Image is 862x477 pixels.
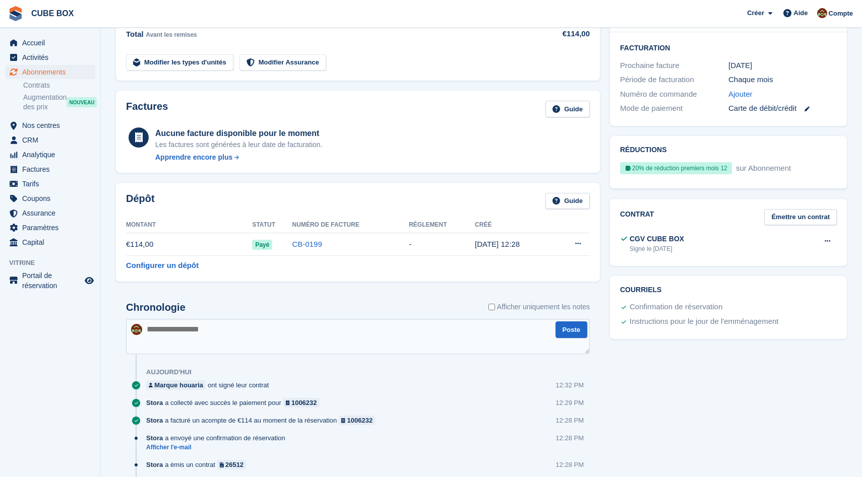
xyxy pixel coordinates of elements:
h2: Factures [126,101,168,117]
div: Aucune facture disponible pour le moment [155,127,323,140]
a: menu [5,133,95,147]
td: €114,00 [126,233,252,256]
a: menu [5,177,95,191]
div: 12:28 PM [556,433,584,443]
div: Signé le [DATE] [630,244,684,253]
a: Ajouter [728,89,753,100]
a: Boutique d'aperçu [83,275,95,287]
span: Accueil [22,36,83,50]
th: Numéro de facture [292,217,409,233]
span: Payé [252,240,272,250]
div: 20% de réduction premiers mois 12 [620,162,732,174]
div: 1006232 [291,398,317,407]
div: ont signé leur contrat [146,380,274,390]
h2: Facturation [620,42,837,52]
div: Apprendre encore plus [155,152,232,163]
div: Chaque mois [728,74,837,86]
span: Aide [793,8,808,18]
h2: Contrat [620,209,654,226]
h2: Réductions [620,146,837,154]
h2: Chronologie [126,302,186,313]
a: 26512 [217,460,246,469]
span: Activités [22,50,83,64]
th: Statut [252,217,292,233]
a: Apprendre encore plus [155,152,323,163]
span: Abonnements [22,65,83,79]
span: CRM [22,133,83,147]
a: menu [5,118,95,132]
div: Mode de paiement [620,103,728,114]
a: Configurer un dépôt [126,260,199,271]
img: alex soubira [131,324,142,335]
a: Modifier les types d'unités [126,54,233,71]
div: 26512 [225,460,243,469]
div: €114,00 [534,28,590,40]
div: Période de facturation [620,74,728,86]
img: alex soubira [817,8,827,18]
div: 1006232 [347,416,373,425]
div: 12:32 PM [556,380,584,390]
a: Afficher l'e-mail [146,443,290,452]
div: Prochaine facture [620,60,728,72]
a: menu [5,206,95,220]
h2: Courriels [620,286,837,294]
a: Guide [545,193,590,210]
span: Stora [146,416,163,425]
input: Afficher uniquement les notes [488,302,495,312]
a: menu [5,270,95,291]
a: menu [5,36,95,50]
td: - [409,233,475,256]
a: menu [5,221,95,235]
a: menu [5,191,95,206]
img: stora-icon-8386f47178a22dfd0bd8f6a31ec36ba5ce8667c1dd55bd0f319d3a0aa187defe.svg [8,6,23,21]
div: 12:29 PM [556,398,584,407]
a: Émettre un contrat [764,209,837,226]
div: Aujourd'hui [146,368,192,376]
div: a émis un contrat [146,460,251,469]
span: sur Abonnement [734,164,791,172]
span: Vitrine [9,258,100,268]
div: [DATE] [728,60,837,72]
span: Stora [146,460,163,469]
span: Coupons [22,191,83,206]
div: a envoyé une confirmation de réservation [146,433,290,443]
a: menu [5,50,95,64]
span: Total [126,30,144,38]
label: Afficher uniquement les notes [488,302,590,312]
a: Guide [545,101,590,117]
button: Poste [556,321,587,338]
a: Modifier Assurance [239,54,326,71]
a: 1006232 [339,416,375,425]
div: Confirmation de réservation [630,301,722,313]
span: Stora [146,398,163,407]
a: menu [5,162,95,176]
th: Montant [126,217,252,233]
span: Avant les remises [146,31,197,38]
a: Augmentation des prix NOUVEAU [23,92,95,112]
div: Les factures sont générées à leur date de facturation. [155,140,323,150]
a: 1006232 [283,398,320,407]
div: a collecté avec succès le paiement pour [146,398,325,407]
div: a facturé un acompte de €114 au moment de la réservation [146,416,380,425]
div: 12:28 PM [556,416,584,425]
span: Analytique [22,148,83,162]
span: Capital [22,235,83,249]
a: CB-0199 [292,240,322,248]
span: Augmentation des prix [23,93,67,112]
div: NOUVEAU [67,97,97,107]
span: Tarifs [22,177,83,191]
a: menu [5,65,95,79]
a: menu [5,235,95,249]
span: Assurance [22,206,83,220]
div: CGV CUBE BOX [630,234,684,244]
time: 2025-10-07 10:28:41 UTC [475,240,520,248]
a: CUBE BOX [27,5,78,22]
span: Factures [22,162,83,176]
div: Marque houaria [154,380,203,390]
a: Marque houaria [146,380,206,390]
h2: Dépôt [126,193,155,210]
div: Numéro de commande [620,89,728,100]
th: Règlement [409,217,475,233]
span: Paramètres [22,221,83,235]
div: Carte de débit/crédit [728,103,837,114]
